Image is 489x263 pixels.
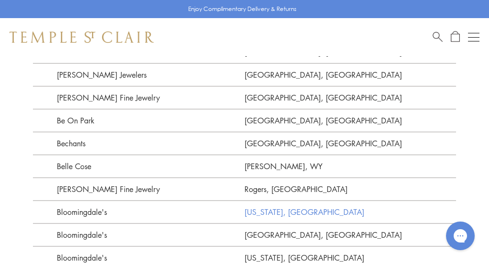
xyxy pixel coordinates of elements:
p: [PERSON_NAME] Fine Jewelry [33,177,244,200]
p: Be On Park [33,109,244,131]
p: Bloomingdale's [33,223,244,246]
a: Rogers, [GEOGRAPHIC_DATA] [244,177,456,200]
iframe: Gorgias live chat messenger [441,218,479,253]
a: [GEOGRAPHIC_DATA], [GEOGRAPHIC_DATA] [244,223,456,246]
p: [PERSON_NAME] Fine Jewelry [33,86,244,109]
a: Search [433,31,443,43]
p: Enjoy Complimentary Delivery & Returns [188,4,297,14]
img: Temple St. Clair [10,31,154,43]
button: Open navigation [468,31,479,43]
a: Open Shopping Bag [451,31,460,43]
a: [PERSON_NAME], WY [244,154,456,177]
a: [GEOGRAPHIC_DATA], [GEOGRAPHIC_DATA] [244,86,456,109]
p: Bloomingdale's [33,200,244,223]
a: [GEOGRAPHIC_DATA], [GEOGRAPHIC_DATA] [244,131,456,154]
a: [US_STATE], [GEOGRAPHIC_DATA] [244,200,456,223]
p: [PERSON_NAME] Jewelers [33,63,244,86]
p: Bechants [33,131,244,154]
a: [GEOGRAPHIC_DATA], [GEOGRAPHIC_DATA] [244,109,456,131]
a: [GEOGRAPHIC_DATA], [GEOGRAPHIC_DATA] [244,63,456,86]
p: Belle Cose [33,154,244,177]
